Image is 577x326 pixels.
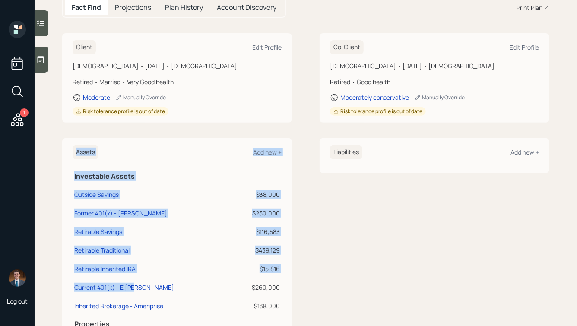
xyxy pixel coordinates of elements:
div: Moderate [83,93,110,101]
h5: Projections [115,3,151,12]
h5: Investable Assets [74,172,280,180]
h5: Plan History [165,3,203,12]
div: $116,583 [235,227,280,236]
div: Former 401(k) - [PERSON_NAME] [74,209,167,218]
div: Add new + [253,148,282,156]
div: $15,816 [235,264,280,273]
div: Edit Profile [252,43,282,51]
div: $138,000 [235,301,280,310]
div: Manually Override [414,94,465,101]
div: Retirable Savings [74,227,122,236]
div: Moderately conservative [340,93,409,101]
div: [DEMOGRAPHIC_DATA] • [DATE] • [DEMOGRAPHIC_DATA] [73,61,282,70]
div: $439,129 [235,246,280,255]
img: hunter_neumayer.jpg [9,269,26,287]
div: Risk tolerance profile is out of date [333,108,422,115]
div: Log out [7,297,28,305]
div: $260,000 [235,283,280,292]
div: Print Plan [517,3,542,12]
div: Retired • Good health [330,77,539,86]
h5: Account Discovery [217,3,276,12]
div: Add new + [510,148,539,156]
div: [DEMOGRAPHIC_DATA] • [DATE] • [DEMOGRAPHIC_DATA] [330,61,539,70]
div: Outside Savings [74,190,119,199]
div: 1 [20,108,29,117]
h5: Fact Find [72,3,101,12]
div: Inherited Brokerage - Ameriprise [74,301,163,310]
h6: Liabilities [330,145,362,159]
div: Retirable Inherited IRA [74,264,136,273]
div: Retirable Traditional [74,246,130,255]
h6: Assets [73,145,98,159]
div: Retired • Married • Very Good health [73,77,282,86]
div: $38,000 [235,190,280,199]
div: Edit Profile [510,43,539,51]
div: $250,000 [235,209,280,218]
div: Current 401(k) - E [PERSON_NAME] [74,283,174,292]
h6: Co-Client [330,40,364,54]
div: Manually Override [115,94,166,101]
div: Risk tolerance profile is out of date [76,108,165,115]
h6: Client [73,40,96,54]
